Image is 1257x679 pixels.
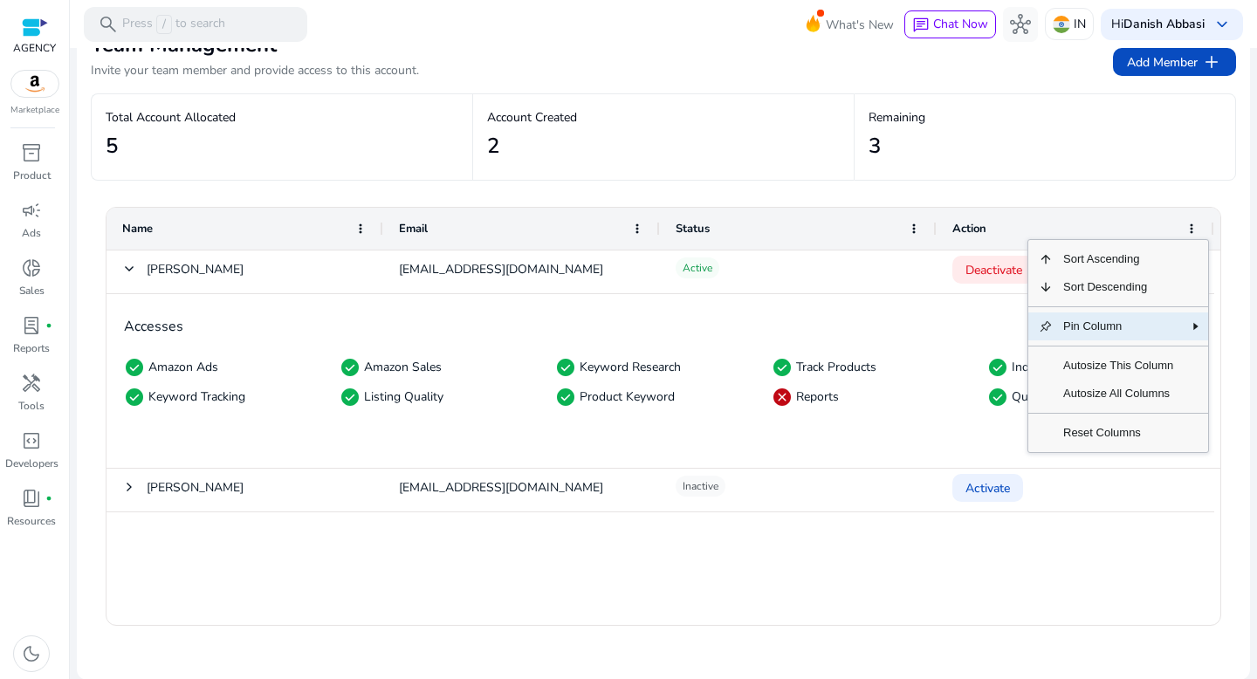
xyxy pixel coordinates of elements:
div: Amazon Sales [364,359,446,375]
span: add [1201,51,1222,72]
h2: 3 [869,134,881,159]
button: hub [1003,7,1038,42]
span: donut_small [21,257,42,278]
div: Reports [796,388,843,405]
img: in.svg [1053,16,1070,33]
span: Chat Now [933,16,988,32]
span: Reset Columns [1053,419,1184,447]
p: Product [13,168,51,183]
button: Add Memberadd [1113,48,1236,76]
span: [PERSON_NAME] [147,470,244,505]
div: Listing Quality [364,388,448,405]
p: Resources [7,513,56,529]
span: [PERSON_NAME] [147,251,244,287]
span: check_circle [124,387,145,408]
span: What's New [826,10,894,40]
span: check_circle [340,387,361,408]
span: check_circle [340,357,361,378]
span: campaign [21,200,42,221]
span: search [98,14,119,35]
div: Quick Commerce [1012,388,1108,405]
p: Active [676,257,719,278]
span: code_blocks [21,430,42,451]
span: fiber_manual_record [45,495,52,502]
div: [EMAIL_ADDRESS][DOMAIN_NAME] [383,250,660,293]
span: inventory_2 [21,142,42,163]
span: cancel [772,387,793,408]
p: Press to search [122,15,225,34]
span: Sort Ascending [1053,245,1184,273]
span: handyman [21,373,42,394]
span: hub [1010,14,1031,35]
h2: 2 [487,134,499,159]
span: Deactivate [965,252,1022,288]
p: Remaining [869,108,1221,127]
span: Add Member [1127,51,1222,72]
span: Autosize This Column [1053,352,1184,380]
button: Activate [952,474,1023,502]
div: Product Keyword [580,388,679,405]
span: Autosize All Columns [1053,380,1184,408]
p: Total Account Allocated [106,108,458,127]
p: AGENCY [13,40,56,56]
span: Sort Descending [1053,273,1184,301]
span: Pin Column [1053,312,1184,340]
span: check_circle [772,357,793,378]
div: [EMAIL_ADDRESS][DOMAIN_NAME] [383,469,660,511]
img: amazon.svg [11,71,58,97]
p: Ads [22,225,41,241]
span: check_circle [555,357,576,378]
span: Status [676,221,710,237]
span: Name [122,221,153,237]
div: Keyword Tracking [148,388,250,405]
div: Column Menu [1027,239,1209,453]
b: Danish Abbasi [1123,16,1205,32]
p: IN [1074,9,1086,39]
span: fiber_manual_record [45,322,52,329]
div: Index Checker [1012,359,1092,375]
p: Developers [5,456,58,471]
span: Email [399,221,428,237]
span: Activate [965,470,1010,506]
button: Deactivate [952,256,1035,284]
p: Tools [18,398,45,414]
h4: Accesses [124,319,1203,335]
p: Sales [19,283,45,298]
p: Reports [13,340,50,356]
div: Track Products [796,359,881,375]
h2: 5 [106,134,118,159]
span: check_circle [987,357,1008,378]
p: Hi [1111,18,1205,31]
p: Account Created [487,108,840,127]
span: book_4 [21,488,42,509]
span: chat [912,17,930,34]
span: keyboard_arrow_down [1212,14,1233,35]
button: chatChat Now [904,10,996,38]
p: Marketplace [10,104,59,117]
span: lab_profile [21,315,42,336]
span: check_circle [124,357,145,378]
div: Amazon Ads [148,359,223,375]
p: Inactive [676,476,725,497]
span: dark_mode [21,643,42,664]
div: Keyword Research [580,359,685,375]
span: / [156,15,172,34]
span: check_circle [555,387,576,408]
p: Invite your team member and provide access to this account. [91,62,419,79]
span: Action [952,221,986,237]
span: check_circle [987,387,1008,408]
